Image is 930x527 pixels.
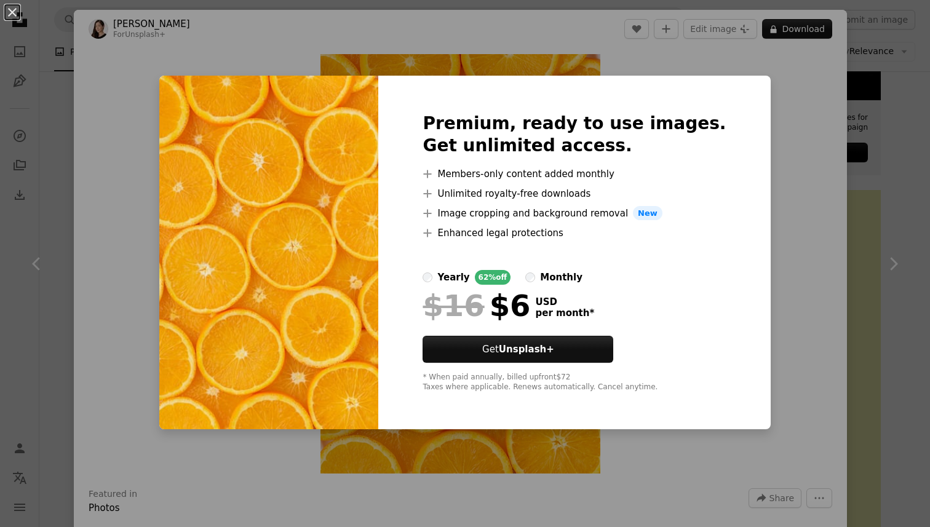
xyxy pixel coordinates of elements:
span: $16 [423,290,484,322]
h2: Premium, ready to use images. Get unlimited access. [423,113,726,157]
li: Image cropping and background removal [423,206,726,221]
strong: Unsplash+ [499,344,554,355]
span: New [633,206,662,221]
li: Enhanced legal protections [423,226,726,240]
img: premium_photo-1675237625753-c01705e314bb [159,76,378,430]
input: yearly62%off [423,272,432,282]
div: monthly [540,270,582,285]
li: Unlimited royalty-free downloads [423,186,726,201]
li: Members-only content added monthly [423,167,726,181]
button: GetUnsplash+ [423,336,613,363]
div: 62% off [475,270,511,285]
span: per month * [535,307,594,319]
div: * When paid annually, billed upfront $72 Taxes where applicable. Renews automatically. Cancel any... [423,373,726,392]
div: yearly [437,270,469,285]
input: monthly [525,272,535,282]
div: $6 [423,290,530,322]
span: USD [535,296,594,307]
